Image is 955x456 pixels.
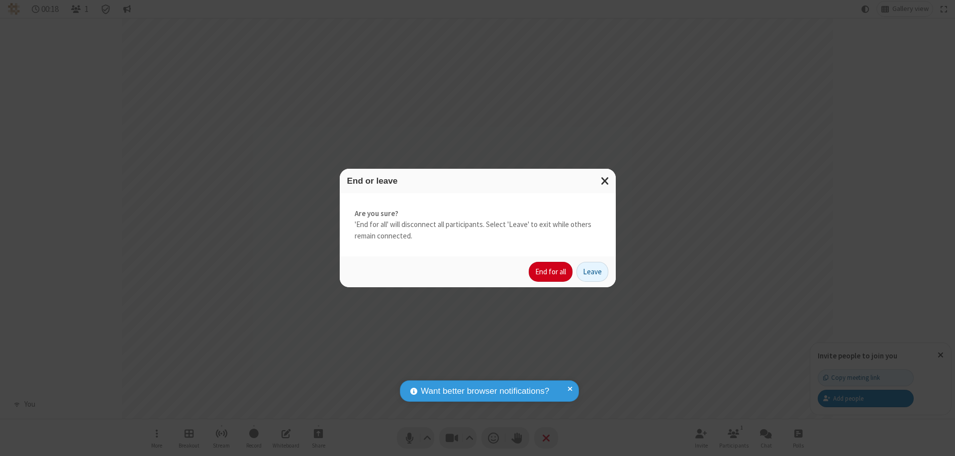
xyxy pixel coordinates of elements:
button: End for all [529,262,573,282]
div: 'End for all' will disconnect all participants. Select 'Leave' to exit while others remain connec... [340,193,616,257]
button: Close modal [595,169,616,193]
button: Leave [576,262,608,282]
h3: End or leave [347,176,608,186]
span: Want better browser notifications? [421,385,549,398]
strong: Are you sure? [355,208,601,220]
